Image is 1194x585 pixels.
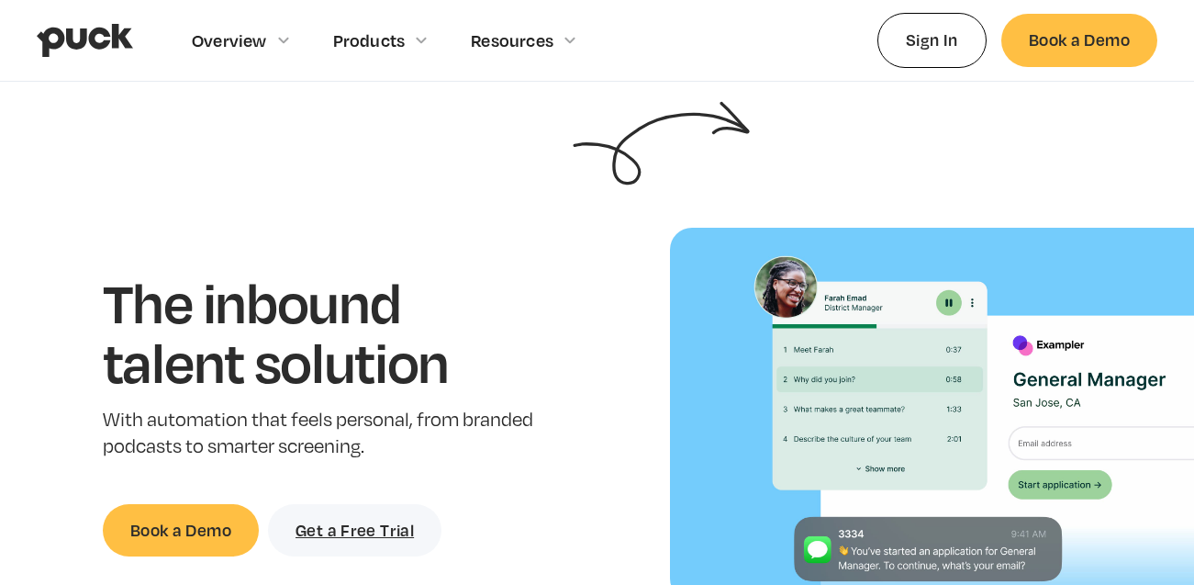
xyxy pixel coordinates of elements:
[103,504,259,557] a: Book a Demo
[103,407,539,460] p: With automation that feels personal, from branded podcasts to smarter screening.
[1001,14,1157,66] a: Book a Demo
[268,504,441,557] a: Get a Free Trial
[103,272,539,392] h1: The inbound talent solution
[192,30,267,51] div: Overview
[333,30,406,51] div: Products
[877,13,987,67] a: Sign In
[471,30,553,51] div: Resources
